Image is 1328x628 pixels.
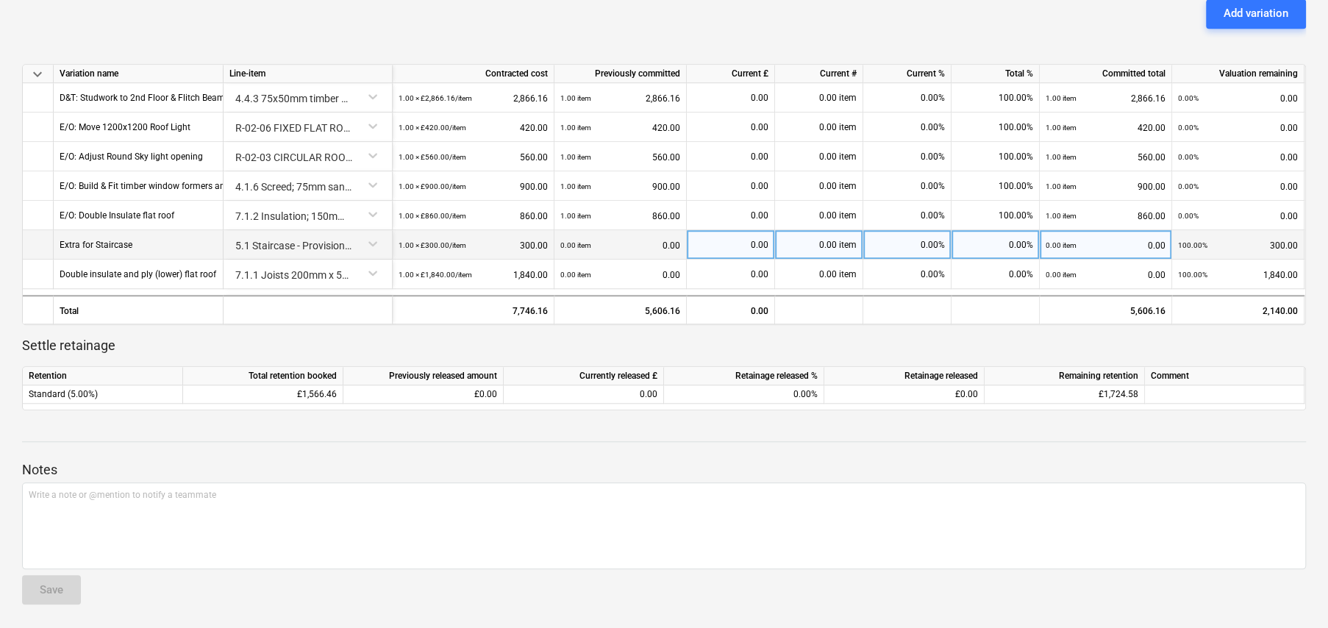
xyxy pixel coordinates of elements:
small: 1.00 item [560,94,591,102]
div: 0.00 [687,295,775,324]
div: 100.00% [952,83,1040,113]
div: 0.00 [693,83,768,113]
div: 0.00 item [775,113,863,142]
div: 0.00 item [775,260,863,289]
div: 0.00 [1178,83,1298,113]
div: 2,866.16 [1046,83,1165,113]
div: 0.00 item [775,171,863,201]
div: 0.00% [952,230,1040,260]
div: 900.00 [1046,171,1165,201]
small: 1.00 item [1046,182,1077,190]
div: 560.00 [560,142,680,172]
div: Retainage released [824,367,985,385]
div: 0.00 [560,230,680,260]
div: Line-item [224,65,393,83]
div: 0.00 [693,113,768,142]
div: Standard (5.00%) [23,385,183,404]
small: 1.00 item [560,153,591,161]
div: 2,866.16 [399,83,548,113]
div: 0.00 [693,260,768,289]
div: 0.00 item [775,230,863,260]
div: 2,140.00 [1172,295,1304,324]
div: Retention [23,367,183,385]
div: £1,724.58 [985,385,1145,404]
div: E/O: Double Insulate flat roof [60,201,174,229]
div: 560.00 [1046,142,1165,172]
div: Committed total [1040,65,1172,83]
iframe: Chat Widget [1254,557,1328,628]
div: 0.00 [1178,142,1298,172]
small: 0.00 item [560,241,591,249]
div: 300.00 [1178,230,1298,260]
div: Variation name [54,65,224,83]
small: 1.00 × £300.00 / item [399,241,466,249]
div: 100.00% [952,171,1040,201]
small: 1.00 item [1046,153,1077,161]
div: 420.00 [560,113,680,143]
small: 1.00 × £560.00 / item [399,153,466,161]
small: 1.00 × £900.00 / item [399,182,466,190]
div: 5,606.16 [554,295,687,324]
div: Double insulate and ply (lower) flat roof [60,260,216,288]
div: £1,566.46 [183,385,343,404]
div: 0.00 [693,171,768,201]
small: 100.00% [1178,271,1207,279]
div: 0.00 [693,230,768,260]
div: 560.00 [399,142,548,172]
div: 100.00% [952,142,1040,171]
div: E/O: Move 1200x1200 Roof Light [60,113,190,141]
div: Comment [1145,367,1304,385]
div: 0.00% [863,260,952,289]
div: 860.00 [1046,201,1165,231]
div: 900.00 [560,171,680,201]
div: 0.00% [863,113,952,142]
small: 0.00 item [1046,271,1077,279]
p: Settle retainage [22,337,1306,354]
small: 1.00 × £2,866.16 / item [399,94,472,102]
div: Total % [952,65,1040,83]
small: 0.00 item [560,271,591,279]
p: Notes [22,461,1306,479]
div: 0.00 item [775,83,863,113]
small: 0.00% [1178,94,1199,102]
div: Total retention booked [183,367,343,385]
small: 1.00 item [1046,94,1077,102]
div: 0.00 item [775,201,863,230]
div: 0.00% [863,83,952,113]
div: 0.00% [863,142,952,171]
div: £0.00 [343,385,504,404]
div: 0.00 [1178,201,1298,231]
span: keyboard_arrow_down [29,65,46,82]
small: 1.00 × £420.00 / item [399,124,466,132]
div: Current # [775,65,863,83]
div: Contracted cost [393,65,554,83]
small: 1.00 item [560,212,591,220]
div: 0.00% [952,260,1040,289]
div: 860.00 [399,201,548,231]
div: 100.00% [952,201,1040,230]
div: Current £ [687,65,775,83]
small: 1.00 item [1046,212,1077,220]
small: 0.00% [1178,212,1199,220]
div: Currently released £ [504,367,664,385]
div: 0.00 [693,142,768,171]
div: 860.00 [560,201,680,231]
div: £0.00 [824,385,985,404]
div: Total [54,295,224,324]
div: 0.00 [693,201,768,230]
div: E/O: Adjust Round Sky light opening [60,142,203,171]
div: 0.00 [1178,113,1298,143]
div: 0.00 [1178,171,1298,201]
div: Extra for Staircase [60,230,132,259]
div: Previously committed [554,65,687,83]
div: 0.00% [863,201,952,230]
small: 0.00 item [1046,241,1077,249]
div: 0.00% [863,230,952,260]
div: 900.00 [399,171,548,201]
div: 7,746.16 [393,295,554,324]
div: 420.00 [1046,113,1165,143]
div: 5,606.16 [1040,295,1172,324]
div: 0.00 [560,260,680,290]
div: 0.00 item [775,142,863,171]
